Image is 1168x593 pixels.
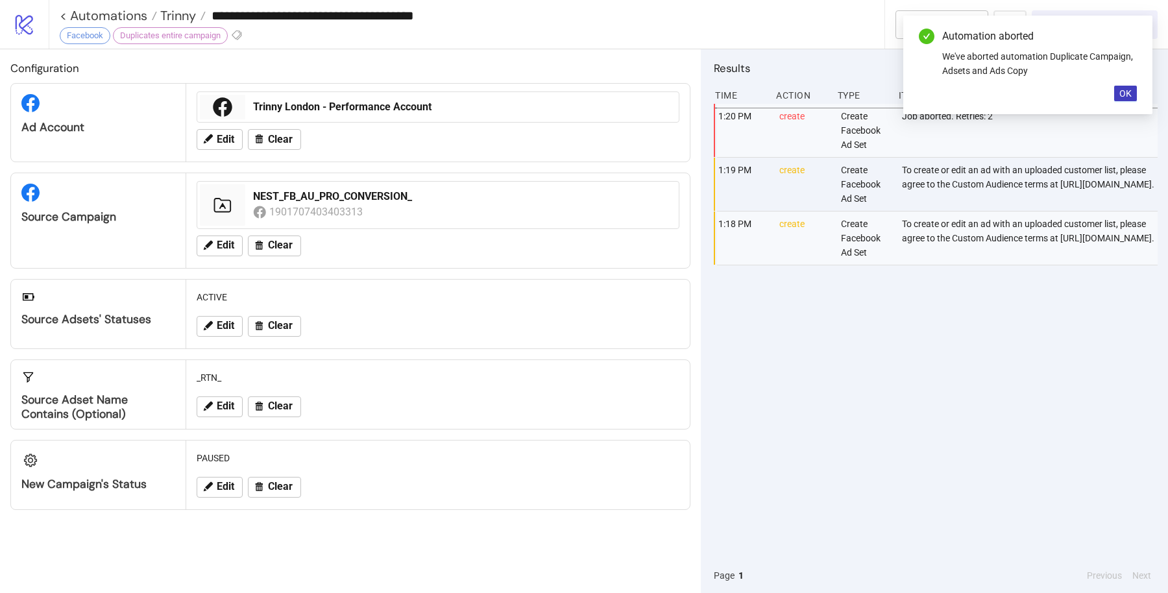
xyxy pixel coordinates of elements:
div: Source Campaign [21,210,175,224]
div: create [778,158,830,211]
button: 1 [735,568,748,583]
span: Clear [268,481,293,492]
span: Edit [217,320,234,332]
div: Action [775,83,827,108]
div: Create Facebook Ad Set [840,158,892,211]
span: Clear [268,400,293,412]
div: Automation aborted [942,29,1137,44]
button: Clear [248,316,301,337]
div: Duplicates entire campaign [113,27,228,44]
div: 1:20 PM [717,104,769,157]
span: check-circle [919,29,934,44]
div: Item [897,83,1158,108]
h2: Results [714,60,1158,77]
button: Clear [248,396,301,417]
div: create [778,104,830,157]
a: < Automations [60,9,157,22]
span: Clear [268,134,293,145]
span: Edit [217,400,234,412]
div: To create or edit an ad with an uploaded customer list, please agree to the Custom Audience terms... [901,212,1161,265]
div: Facebook [60,27,110,44]
button: Edit [197,477,243,498]
div: ACTIVE [191,285,685,309]
span: Page [714,568,735,583]
span: Edit [217,239,234,251]
button: ... [993,10,1027,39]
div: We've aborted automation Duplicate Campaign, Adsets and Ads Copy [942,49,1137,78]
div: _RTN_ [191,365,685,390]
button: Edit [197,316,243,337]
button: Edit [197,129,243,150]
span: Clear [268,239,293,251]
button: Clear [248,129,301,150]
button: Clear [248,236,301,256]
span: OK [1119,88,1132,99]
div: 1901707403403313 [269,204,365,220]
div: To create or edit an ad with an uploaded customer list, please agree to the Custom Audience terms... [901,158,1161,211]
button: Edit [197,236,243,256]
button: To Builder [895,10,989,39]
button: Clear [248,477,301,498]
span: Clear [268,320,293,332]
div: 1:18 PM [717,212,769,265]
div: Create Facebook Ad Set [840,212,892,265]
span: Edit [217,481,234,492]
button: Run Automation [1032,10,1158,39]
div: Trinny London - Performance Account [253,100,671,114]
div: create [778,212,830,265]
div: 1:19 PM [717,158,769,211]
div: PAUSED [191,446,685,470]
div: Time [714,83,766,108]
div: New Campaign's Status [21,477,175,492]
div: NEST_FB_AU_PRO_CONVERSION_ [253,189,671,204]
div: Source Adset Name contains (optional) [21,393,175,422]
button: Edit [197,396,243,417]
div: Create Facebook Ad Set [840,104,892,157]
div: Source Adsets' Statuses [21,312,175,327]
button: OK [1114,86,1137,101]
div: Job aborted. Retries: 2 [901,104,1161,157]
button: Next [1128,568,1155,583]
a: Trinny [157,9,206,22]
span: Trinny [157,7,196,24]
button: Previous [1083,568,1126,583]
span: Edit [217,134,234,145]
div: Ad Account [21,120,175,135]
div: Type [836,83,888,108]
h2: Configuration [10,60,690,77]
